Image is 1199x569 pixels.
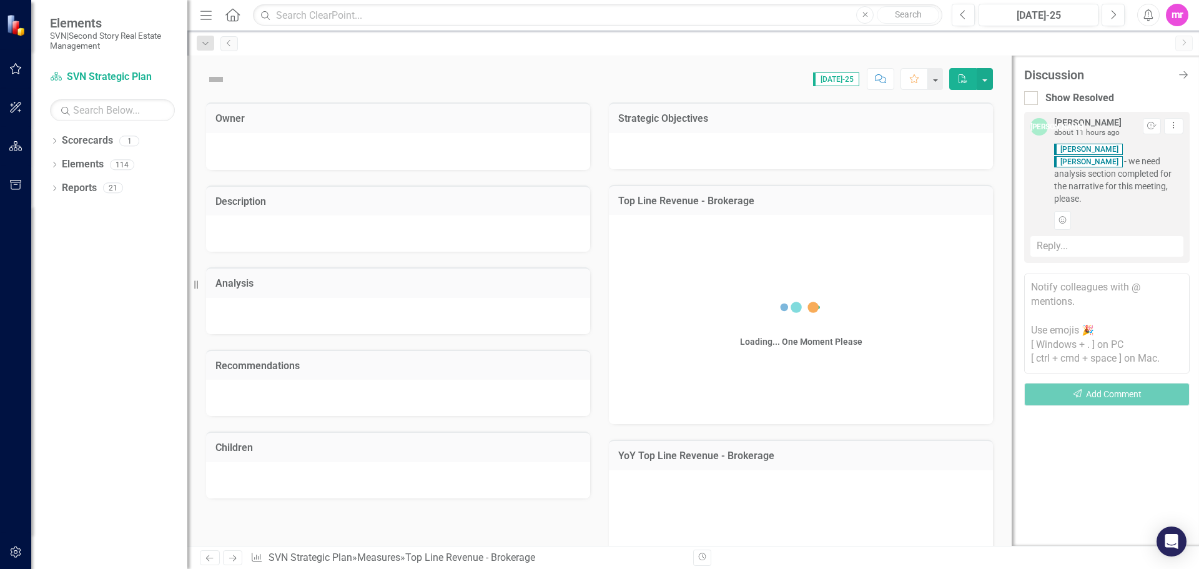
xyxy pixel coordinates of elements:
[1045,91,1114,106] div: Show Resolved
[1030,236,1183,257] div: Reply...
[740,335,862,348] div: Loading... One Moment Please
[250,551,684,565] div: » »
[62,134,113,148] a: Scorecards
[110,159,134,170] div: 114
[877,6,939,24] button: Search
[618,195,984,207] h3: Top Line Revenue - Brokerage
[215,442,581,453] h3: Children
[119,136,139,146] div: 1
[269,552,352,563] a: SVN Strategic Plan
[253,4,942,26] input: Search ClearPoint...
[895,9,922,19] span: Search
[103,183,123,194] div: 21
[50,99,175,121] input: Search Below...
[50,70,175,84] a: SVN Strategic Plan
[618,450,984,462] h3: YoY Top Line Revenue - Brokerage
[62,157,104,172] a: Elements
[50,16,175,31] span: Elements
[6,14,29,36] img: ClearPoint Strategy
[1054,156,1123,167] span: [PERSON_NAME]
[1024,68,1171,82] div: Discussion
[1054,142,1183,205] span: - we need analysis section completed for the narrative for this meeting, please.
[1024,383,1190,406] button: Add Comment
[983,8,1094,23] div: [DATE]-25
[215,196,581,207] h3: Description
[405,552,535,563] div: Top Line Revenue - Brokerage
[215,113,581,124] h3: Owner
[215,278,581,289] h3: Analysis
[979,4,1098,26] button: [DATE]-25
[50,31,175,51] small: SVN|Second Story Real Estate Management
[1030,118,1048,136] div: [PERSON_NAME]
[206,69,226,89] img: Not Defined
[62,181,97,195] a: Reports
[813,72,859,86] span: [DATE]-25
[1166,4,1188,26] button: mr
[1157,527,1187,557] div: Open Intercom Messenger
[618,113,984,124] h3: Strategic Objectives
[1054,144,1123,155] span: [PERSON_NAME]
[1054,118,1122,127] div: [PERSON_NAME]
[357,552,400,563] a: Measures
[1054,128,1120,137] small: about 11 hours ago
[215,360,581,372] h3: Recommendations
